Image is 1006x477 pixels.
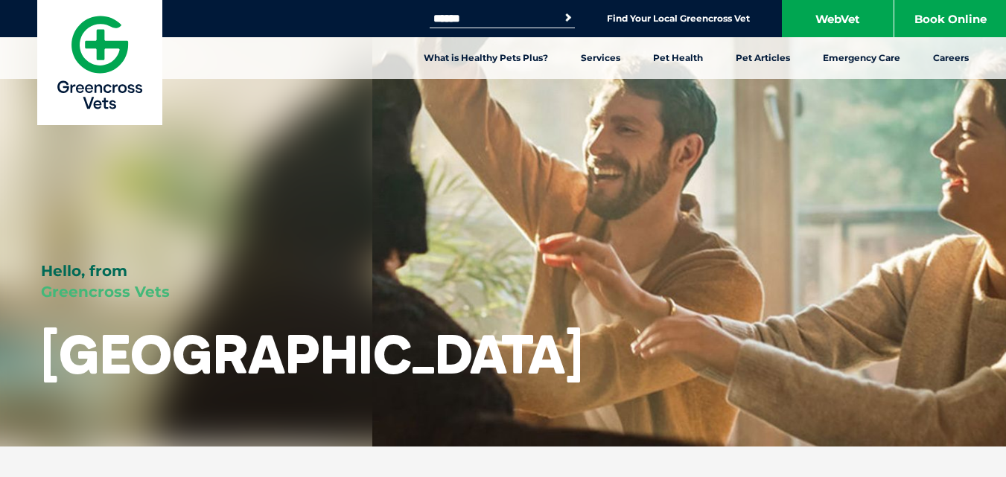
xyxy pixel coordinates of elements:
a: Emergency Care [806,37,917,79]
a: What is Healthy Pets Plus? [407,37,564,79]
span: Hello, from [41,262,127,280]
a: Find Your Local Greencross Vet [607,13,750,25]
a: Services [564,37,637,79]
a: Careers [917,37,985,79]
span: Greencross Vets [41,283,170,301]
a: Pet Articles [719,37,806,79]
h1: [GEOGRAPHIC_DATA] [41,324,583,383]
a: Pet Health [637,37,719,79]
button: Search [561,10,576,25]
